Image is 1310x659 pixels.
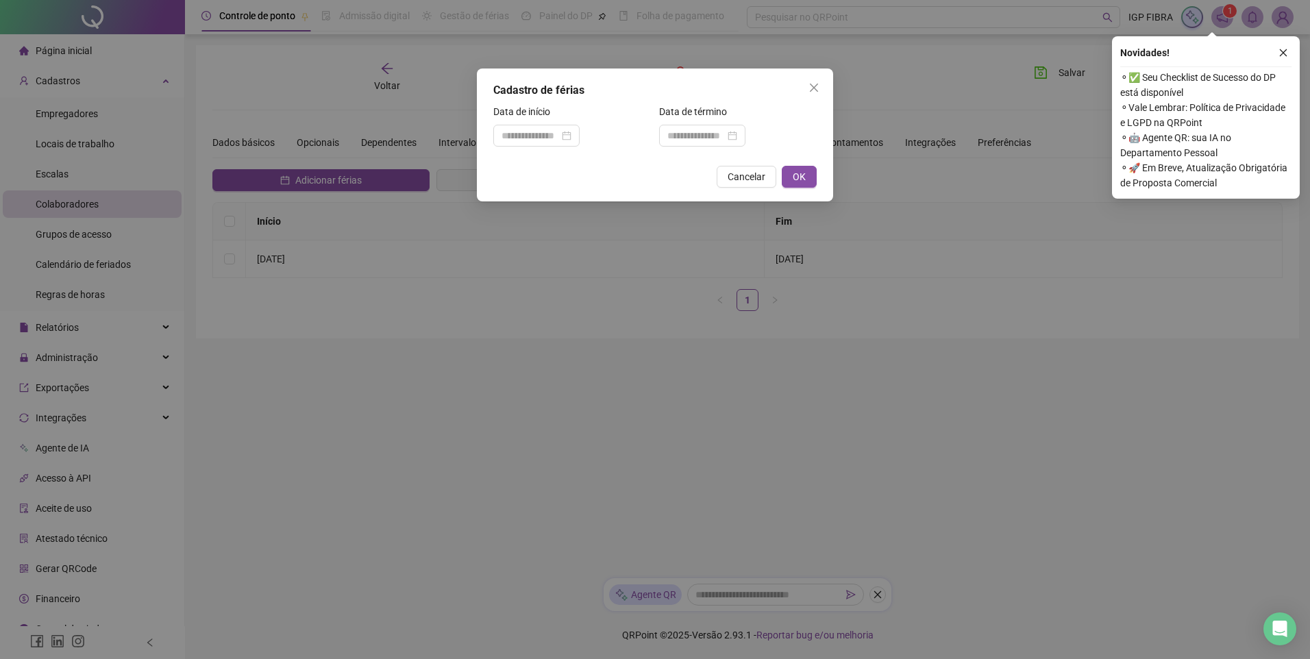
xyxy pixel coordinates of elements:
span: OK [793,169,806,184]
span: ⚬ 🤖 Agente QR: sua IA no Departamento Pessoal [1120,130,1292,160]
span: ⚬ 🚀 Em Breve, Atualização Obrigatória de Proposta Comercial [1120,160,1292,190]
span: ⚬ Vale Lembrar: Política de Privacidade e LGPD na QRPoint [1120,100,1292,130]
span: close [1278,48,1288,58]
span: close [808,82,819,93]
button: Close [803,77,825,99]
div: Cadastro de férias [493,82,817,99]
span: ⚬ ✅ Seu Checklist de Sucesso do DP está disponível [1120,70,1292,100]
button: Cancelar [717,166,776,188]
label: Data de término [659,104,736,119]
label: Data de início [493,104,559,119]
div: Open Intercom Messenger [1263,612,1296,645]
span: Cancelar [728,169,765,184]
button: OK [782,166,817,188]
span: Novidades ! [1120,45,1170,60]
